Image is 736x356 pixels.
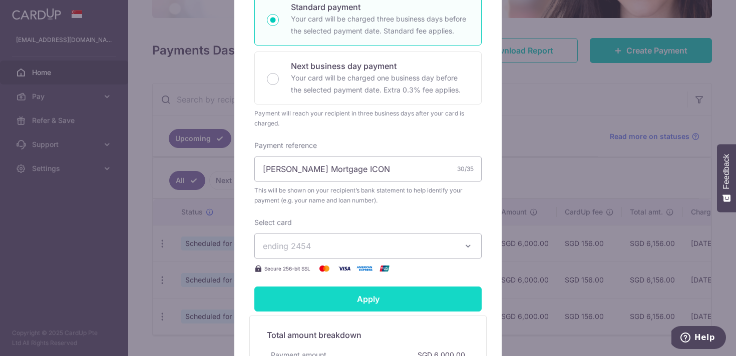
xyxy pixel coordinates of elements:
[722,154,731,189] span: Feedback
[457,164,474,174] div: 30/35
[254,140,317,150] label: Payment reference
[291,60,469,72] p: Next business day payment
[354,262,375,274] img: American Express
[267,329,469,341] h5: Total amount breakdown
[291,1,469,13] p: Standard payment
[254,286,482,311] input: Apply
[254,217,292,227] label: Select card
[254,185,482,205] span: This will be shown on your recipient’s bank statement to help identify your payment (e.g. your na...
[254,233,482,258] button: ending 2454
[263,241,311,251] span: ending 2454
[254,108,482,128] div: Payment will reach your recipient in three business days after your card is charged.
[717,144,736,212] button: Feedback - Show survey
[314,262,334,274] img: Mastercard
[291,13,469,37] p: Your card will be charged three business days before the selected payment date. Standard fee appl...
[291,72,469,96] p: Your card will be charged one business day before the selected payment date. Extra 0.3% fee applies.
[334,262,354,274] img: Visa
[671,326,726,351] iframe: Opens a widget where you can find more information
[375,262,395,274] img: UnionPay
[264,264,310,272] span: Secure 256-bit SSL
